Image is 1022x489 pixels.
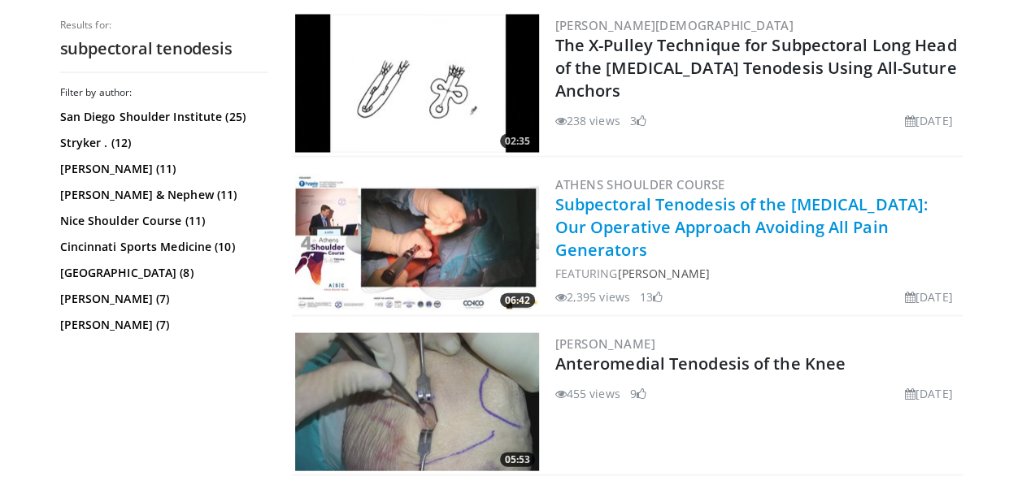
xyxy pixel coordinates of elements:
[500,452,535,467] span: 05:53
[60,213,263,229] a: Nice Shoulder Course (11)
[630,385,646,402] li: 9
[905,112,953,129] li: [DATE]
[295,15,539,153] img: 2bf80233-7aaa-4ee9-be2d-1dff0511483a.300x170_q85_crop-smart_upscale.jpg
[905,288,953,305] li: [DATE]
[630,112,646,129] li: 3
[295,174,539,312] a: 06:42
[60,239,263,255] a: Cincinnati Sports Medicine (10)
[295,174,539,312] img: 222647eb-ab6b-4792-b91a-9a8a35233d86.300x170_q85_crop-smart_upscale.jpg
[60,86,267,99] h3: Filter by author:
[555,265,959,282] div: FEATURING
[60,19,267,32] p: Results for:
[555,288,630,305] li: 2,395 views
[60,109,263,125] a: San Diego Shoulder Institute (25)
[555,112,620,129] li: 238 views
[60,161,263,177] a: [PERSON_NAME] (11)
[295,333,539,471] a: 05:53
[555,17,794,33] a: [PERSON_NAME][DEMOGRAPHIC_DATA]
[905,385,953,402] li: [DATE]
[60,38,267,59] h2: subpectoral tenodesis
[555,353,846,374] a: Anteromedial Tenodesis of the Knee
[555,335,655,352] a: [PERSON_NAME]
[295,333,539,471] img: 1993ad8f-dcfc-4829-b24a-97bd795593b1.300x170_q85_crop-smart_upscale.jpg
[555,385,620,402] li: 455 views
[60,135,263,151] a: Stryker . (12)
[60,265,263,281] a: [GEOGRAPHIC_DATA] (8)
[555,34,957,102] a: The X-Pulley Technique for Subpectoral Long Head of the [MEDICAL_DATA] Tenodesis Using All-Suture...
[60,291,263,307] a: [PERSON_NAME] (7)
[60,317,263,333] a: [PERSON_NAME] (7)
[617,266,709,281] a: [PERSON_NAME]
[555,193,928,261] a: Subpectoral Tenodesis of the [MEDICAL_DATA]: Our Operative Approach Avoiding All Pain Generators
[555,176,725,193] a: Athens Shoulder Course
[500,134,535,149] span: 02:35
[295,15,539,153] a: 02:35
[640,288,663,305] li: 13
[60,187,263,203] a: [PERSON_NAME] & Nephew (11)
[500,293,535,308] span: 06:42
